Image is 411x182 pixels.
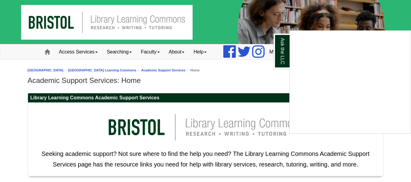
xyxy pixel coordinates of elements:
[28,68,64,72] a: [GEOGRAPHIC_DATA]
[289,30,411,134] div: Ask the LLC
[189,44,211,60] a: Help
[28,76,384,85] h1: Academic Support Services: Home
[99,106,312,149] img: llc logo
[164,44,189,60] a: About
[68,68,136,72] a: [GEOGRAPHIC_DATA] Learning Commons
[28,67,384,73] nav: breadcrumb
[41,150,369,168] span: Seeking academic support? Not sure where to find the help you need? The Library Learning Commons ...
[141,68,186,72] a: Academic Support Services
[265,44,315,60] a: My Library Account
[274,34,290,69] a: Ask the LLC
[136,44,164,60] a: Faculty
[102,44,136,60] a: Searching
[54,44,102,60] a: Access Services
[28,93,383,103] h2: Library Learning Commons Academic Support Services
[290,31,411,133] iframe: Chat Widget
[186,67,200,73] li: Home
